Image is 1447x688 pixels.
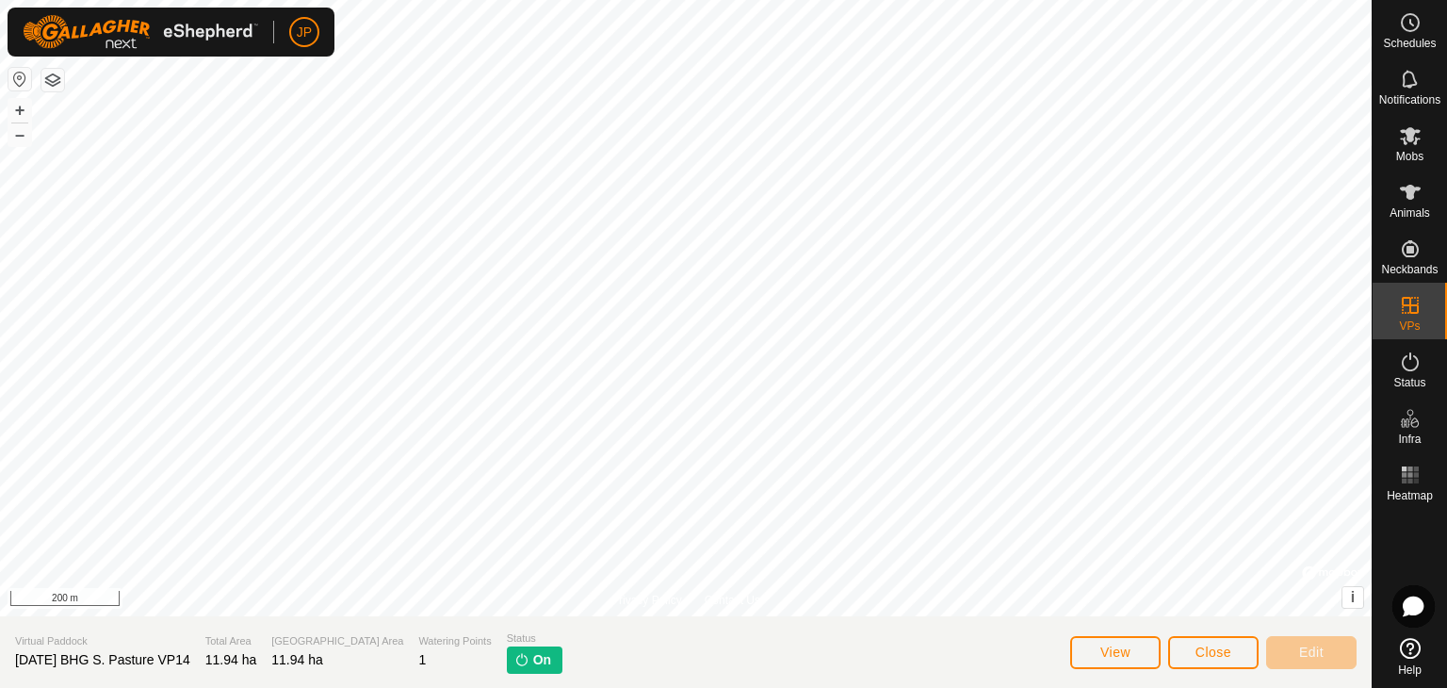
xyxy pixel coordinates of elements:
span: Notifications [1379,94,1440,106]
img: Gallagher Logo [23,15,258,49]
span: Neckbands [1381,264,1438,275]
span: i [1351,589,1355,605]
span: Mobs [1396,151,1423,162]
span: Watering Points [418,633,491,649]
span: Total Area [205,633,257,649]
button: View [1070,636,1161,669]
span: Virtual Paddock [15,633,190,649]
a: Privacy Policy [611,592,682,609]
span: Heatmap [1387,490,1433,501]
span: Schedules [1383,38,1436,49]
span: Status [507,631,562,647]
span: Edit [1299,645,1324,660]
button: Map Layers [41,69,64,91]
span: Animals [1390,207,1430,219]
span: [DATE] BHG S. Pasture VP14 [15,652,190,667]
span: 11.94 ha [205,652,257,667]
span: 1 [418,652,426,667]
img: turn-on [514,652,529,667]
button: i [1342,587,1363,608]
button: Reset Map [8,68,31,90]
span: On [533,650,551,670]
a: Help [1373,631,1447,683]
span: [GEOGRAPHIC_DATA] Area [271,633,403,649]
span: 11.94 ha [271,652,323,667]
span: Help [1398,664,1422,676]
button: Close [1168,636,1259,669]
span: Status [1393,377,1425,388]
span: Infra [1398,434,1421,445]
a: Contact Us [705,592,760,609]
span: Close [1195,645,1231,660]
span: VPs [1399,320,1420,332]
button: + [8,99,31,122]
span: JP [297,23,312,42]
span: View [1100,645,1130,660]
button: Edit [1266,636,1357,669]
button: – [8,123,31,146]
